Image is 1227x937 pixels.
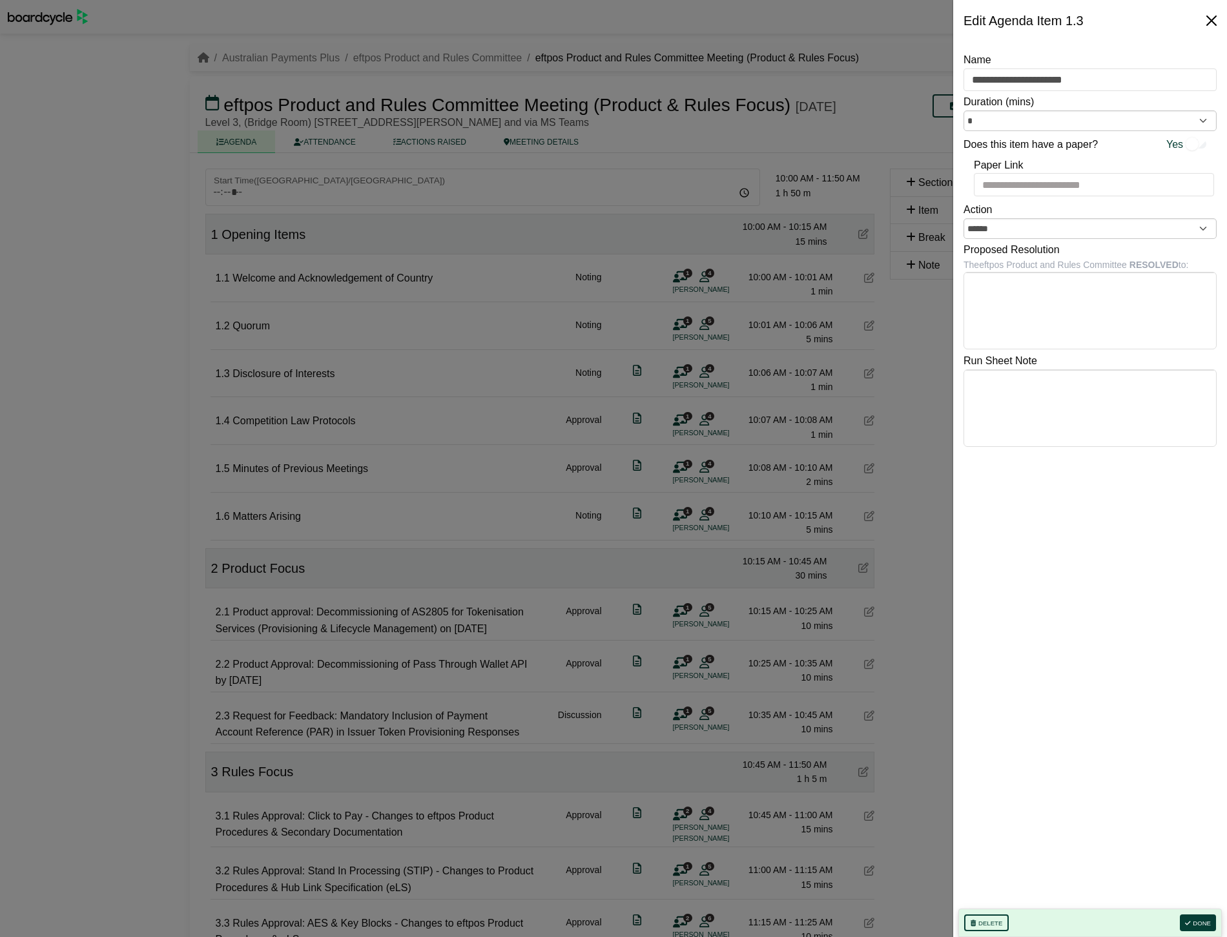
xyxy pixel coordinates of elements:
[1129,260,1179,270] b: RESOLVED
[1201,10,1222,31] button: Close
[964,52,991,68] label: Name
[964,201,992,218] label: Action
[964,914,1009,931] button: Delete
[964,258,1217,272] div: The eftpos Product and Rules Committee to:
[1166,136,1183,153] span: Yes
[1180,914,1216,931] button: Done
[964,353,1037,369] label: Run Sheet Note
[964,242,1060,258] label: Proposed Resolution
[964,10,1084,31] div: Edit Agenda Item 1.3
[974,157,1024,174] label: Paper Link
[964,136,1098,153] label: Does this item have a paper?
[964,94,1034,110] label: Duration (mins)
